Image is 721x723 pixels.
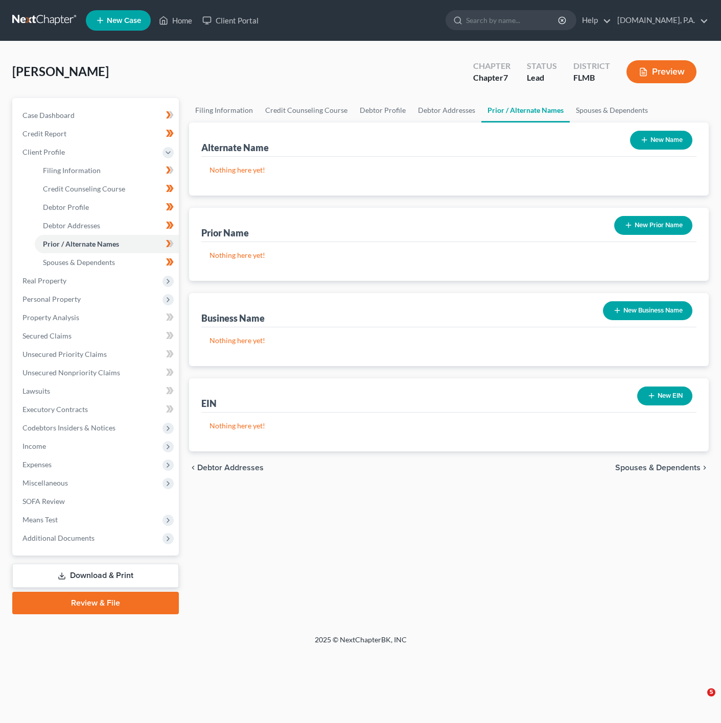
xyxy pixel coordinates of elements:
span: Means Test [22,515,58,524]
a: Credit Counseling Course [259,98,354,123]
span: Debtor Profile [43,203,89,211]
span: Expenses [22,460,52,469]
p: Nothing here yet! [210,250,688,260]
a: Filing Information [35,161,179,180]
a: SOFA Review [14,492,179,511]
span: 7 [503,73,508,82]
div: Lead [527,72,557,84]
span: Filing Information [43,166,101,175]
a: Executory Contracts [14,400,179,419]
a: Home [154,11,197,30]
span: Spouses & Dependents [615,464,701,472]
a: Lawsuits [14,382,179,400]
input: Search by name... [466,11,560,30]
span: 5 [707,688,715,696]
a: Spouses & Dependents [570,98,654,123]
a: Debtor Addresses [412,98,481,123]
span: New Case [107,17,141,25]
p: Nothing here yet! [210,335,688,346]
a: Debtor Profile [354,98,412,123]
button: New Prior Name [614,216,692,235]
span: Codebtors Insiders & Notices [22,423,115,432]
a: Case Dashboard [14,106,179,125]
span: [PERSON_NAME] [12,64,109,79]
a: [DOMAIN_NAME], P.A. [612,11,708,30]
i: chevron_right [701,464,709,472]
a: Debtor Profile [35,198,179,216]
a: Review & File [12,592,179,614]
div: Prior Name [201,227,249,239]
span: Secured Claims [22,331,72,340]
button: New Business Name [603,301,692,320]
span: Client Profile [22,148,65,156]
div: EIN [201,397,217,409]
div: FLMB [573,72,610,84]
span: Property Analysis [22,313,79,322]
a: Help [577,11,611,30]
a: Credit Counseling Course [35,180,179,198]
span: Personal Property [22,295,81,303]
div: 2025 © NextChapterBK, INC [69,635,652,653]
button: chevron_left Debtor Addresses [189,464,264,472]
a: Debtor Addresses [35,216,179,235]
p: Nothing here yet! [210,165,688,175]
span: Prior / Alternate Names [43,239,119,248]
span: Executory Contracts [22,405,88,414]
a: Prior / Alternate Names [481,98,570,123]
span: Income [22,442,46,450]
span: Credit Report [22,129,66,138]
button: Preview [626,60,696,83]
span: Additional Documents [22,534,95,542]
p: Nothing here yet! [210,421,688,431]
div: Alternate Name [201,141,269,154]
span: Lawsuits [22,387,50,395]
button: New EIN [637,387,692,405]
span: Credit Counseling Course [43,184,125,193]
a: Client Portal [197,11,264,30]
i: chevron_left [189,464,197,472]
a: Filing Information [189,98,259,123]
span: Miscellaneous [22,478,68,487]
a: Prior / Alternate Names [35,235,179,253]
span: Unsecured Nonpriority Claims [22,368,120,377]
a: Unsecured Nonpriority Claims [14,364,179,382]
a: Unsecured Priority Claims [14,345,179,364]
span: Unsecured Priority Claims [22,350,107,358]
div: Chapter [473,72,510,84]
button: Spouses & Dependents chevron_right [615,464,709,472]
span: Debtor Addresses [43,221,100,230]
span: Spouses & Dependents [43,258,115,267]
a: Credit Report [14,125,179,143]
div: Business Name [201,312,265,324]
a: Download & Print [12,564,179,588]
span: Real Property [22,276,66,285]
span: Debtor Addresses [197,464,264,472]
a: Spouses & Dependents [35,253,179,272]
a: Secured Claims [14,327,179,345]
button: New Name [630,131,692,150]
div: Status [527,60,557,72]
a: Property Analysis [14,308,179,327]
span: Case Dashboard [22,111,75,119]
div: District [573,60,610,72]
span: SOFA Review [22,497,65,505]
iframe: Intercom live chat [686,688,711,713]
div: Chapter [473,60,510,72]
